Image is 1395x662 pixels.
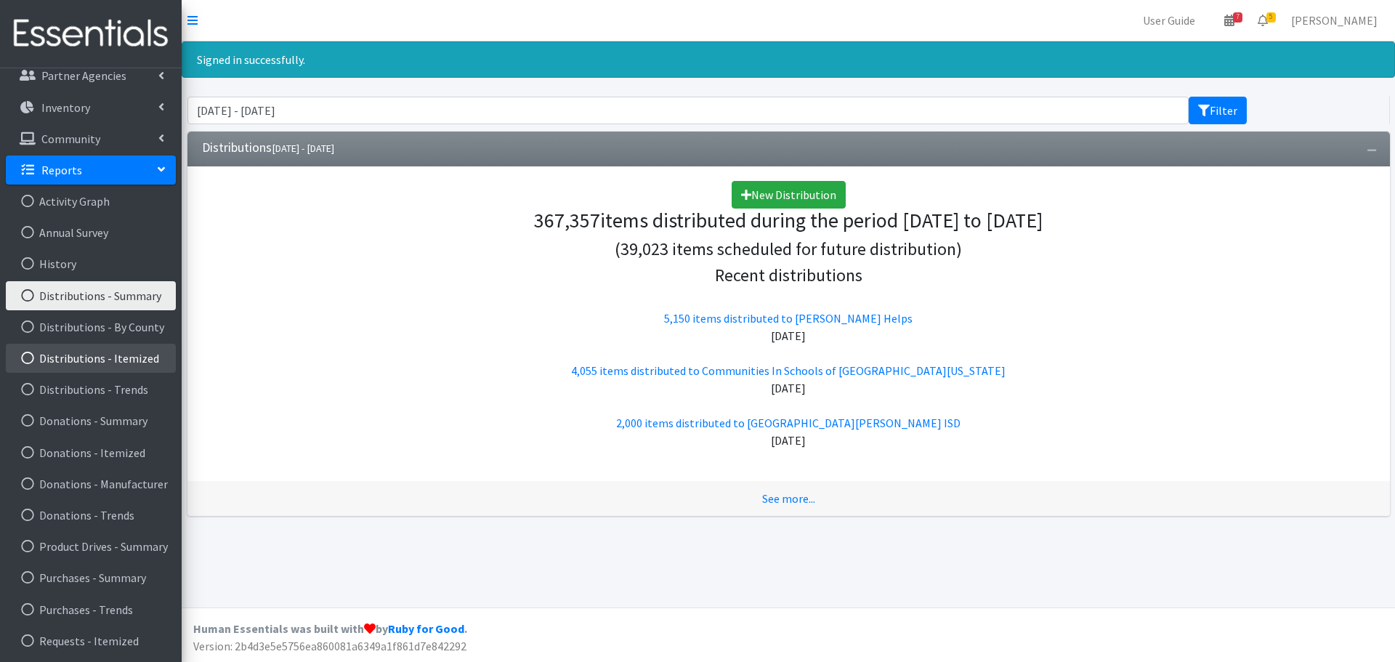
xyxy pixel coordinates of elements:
[202,209,1375,233] h3: items distributed during the period [DATE] to [DATE]
[1233,12,1242,23] span: 7
[732,181,846,209] a: New Distribution
[6,124,176,153] a: Community
[6,563,176,592] a: Purchases - Summary
[187,97,1189,124] input: January 1, 2011 - December 31, 2011
[6,281,176,310] a: Distributions - Summary
[6,626,176,655] a: Requests - Itemized
[6,187,176,216] a: Activity Graph
[6,156,176,185] a: Reports
[202,140,334,156] h3: Distributions
[1279,6,1389,35] a: [PERSON_NAME]
[6,595,176,624] a: Purchases - Trends
[202,379,1375,397] div: [DATE]
[193,621,467,636] strong: Human Essentials was built with by .
[6,501,176,530] a: Donations - Trends
[1189,97,1247,124] button: Filter
[202,327,1375,344] div: [DATE]
[202,239,1375,260] h4: (39,023 items scheduled for future distribution)
[762,491,815,506] a: See more...
[41,68,126,83] p: Partner Agencies
[193,639,466,653] span: Version: 2b4d3e5e5756ea860081a6349a1f861d7e842292
[202,432,1375,449] div: [DATE]
[6,469,176,498] a: Donations - Manufacturer
[6,406,176,435] a: Donations - Summary
[388,621,464,636] a: Ruby for Good
[41,100,90,115] p: Inventory
[272,142,334,155] small: [DATE] - [DATE]
[202,265,1375,286] h4: Recent distributions
[6,218,176,247] a: Annual Survey
[1246,6,1279,35] a: 5
[6,61,176,90] a: Partner Agencies
[571,363,1006,378] a: 4,055 items distributed to Communities In Schools of [GEOGRAPHIC_DATA][US_STATE]
[1131,6,1207,35] a: User Guide
[6,9,176,58] img: HumanEssentials
[1213,6,1246,35] a: 7
[41,132,100,146] p: Community
[534,207,600,233] span: 367,357
[6,249,176,278] a: History
[41,163,82,177] p: Reports
[1266,12,1276,23] span: 5
[6,312,176,342] a: Distributions - By County
[664,311,913,326] a: 5,150 items distributed to [PERSON_NAME] Helps
[6,375,176,404] a: Distributions - Trends
[6,532,176,561] a: Product Drives - Summary
[6,438,176,467] a: Donations - Itemized
[616,416,961,430] a: 2,000 items distributed to [GEOGRAPHIC_DATA][PERSON_NAME] ISD
[6,93,176,122] a: Inventory
[6,344,176,373] a: Distributions - Itemized
[182,41,1395,78] div: Signed in successfully.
